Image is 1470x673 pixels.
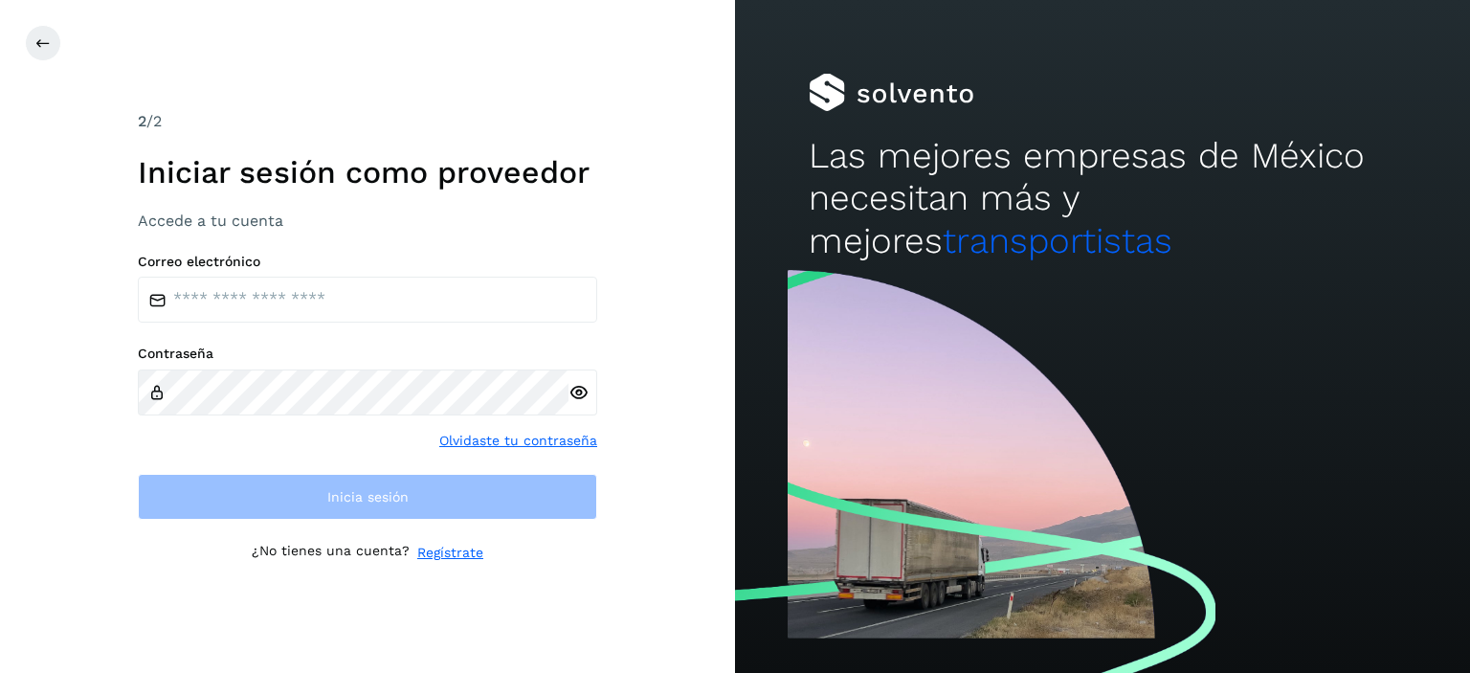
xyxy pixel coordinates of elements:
[138,254,597,270] label: Correo electrónico
[439,431,597,451] a: Olvidaste tu contraseña
[417,543,483,563] a: Regístrate
[252,543,410,563] p: ¿No tienes una cuenta?
[327,490,409,504] span: Inicia sesión
[809,135,1396,262] h2: Las mejores empresas de México necesitan más y mejores
[138,474,597,520] button: Inicia sesión
[138,212,597,230] h3: Accede a tu cuenta
[138,112,146,130] span: 2
[138,154,597,191] h1: Iniciar sesión como proveedor
[138,110,597,133] div: /2
[943,220,1172,261] span: transportistas
[138,346,597,362] label: Contraseña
